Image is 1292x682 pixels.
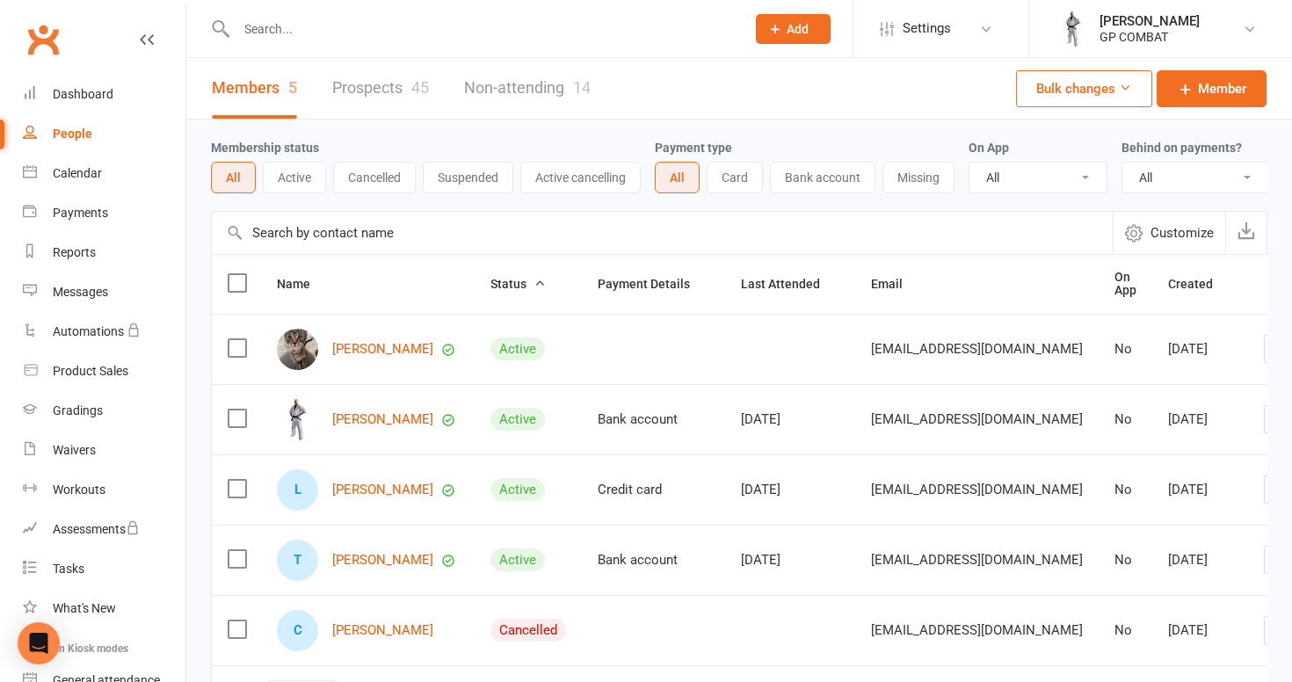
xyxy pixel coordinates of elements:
button: Name [277,273,330,294]
div: Tasks [53,562,84,576]
div: Bank account [598,412,709,427]
div: Active [490,548,545,571]
div: Tate [277,540,318,581]
div: Reports [53,245,96,259]
div: 5 [288,78,297,97]
span: Member [1198,78,1246,99]
span: Add [787,22,809,36]
span: Name [277,277,330,291]
div: Credit card [598,482,709,497]
a: [PERSON_NAME] [332,553,433,568]
span: [EMAIL_ADDRESS][DOMAIN_NAME] [871,473,1083,506]
a: Members5 [212,58,297,119]
span: [EMAIL_ADDRESS][DOMAIN_NAME] [871,543,1083,577]
span: [EMAIL_ADDRESS][DOMAIN_NAME] [871,403,1083,436]
button: All [655,162,700,193]
span: Email [871,277,922,291]
div: Automations [53,324,124,338]
div: Bank account [598,553,709,568]
a: Payments [23,193,185,233]
a: [PERSON_NAME] [332,342,433,357]
a: Calendar [23,154,185,193]
button: Card [707,162,763,193]
button: Cancelled [333,162,416,193]
button: Status [490,273,546,294]
div: Product Sales [53,364,128,378]
img: thumb_image1750126119.png [1056,11,1091,47]
div: [DATE] [1168,553,1232,568]
a: People [23,114,185,154]
div: Active [490,478,545,501]
div: No [1114,623,1136,638]
button: All [211,162,256,193]
a: [PERSON_NAME] [332,482,433,497]
img: Janelle [277,329,318,370]
div: Waivers [53,443,96,457]
button: Created [1168,273,1232,294]
a: [PERSON_NAME] [332,623,433,638]
a: Product Sales [23,352,185,391]
div: [DATE] [741,553,839,568]
span: [EMAIL_ADDRESS][DOMAIN_NAME] [871,613,1083,647]
span: Created [1168,277,1232,291]
div: No [1114,412,1136,427]
div: Calendar [53,166,102,180]
div: Active [490,337,545,360]
div: 45 [411,78,429,97]
div: Assessments [53,522,140,536]
div: People [53,127,92,141]
button: Email [871,273,922,294]
input: Search by contact name [212,212,1113,254]
button: Active cancelling [520,162,641,193]
span: [EMAIL_ADDRESS][DOMAIN_NAME] [871,332,1083,366]
a: What's New [23,589,185,628]
div: [DATE] [1168,623,1232,638]
div: [DATE] [1168,412,1232,427]
button: Missing [882,162,954,193]
div: No [1114,553,1136,568]
a: Waivers [23,431,185,470]
label: Membership status [211,141,319,155]
div: [DATE] [741,412,839,427]
span: Payment Details [598,277,709,291]
a: Workouts [23,470,185,510]
div: GP COMBAT [1100,29,1200,45]
button: Bulk changes [1016,70,1152,107]
div: [PERSON_NAME] [1100,13,1200,29]
label: Payment type [655,141,732,155]
a: Reports [23,233,185,272]
div: Messages [53,285,108,299]
label: On App [969,141,1009,155]
div: Workouts [53,482,105,497]
div: Charlene [277,610,318,651]
div: Gradings [53,403,103,417]
button: Bank account [770,162,875,193]
span: Last Attended [741,277,839,291]
button: Payment Details [598,273,709,294]
div: [DATE] [741,482,839,497]
div: Payments [53,206,108,220]
div: 14 [573,78,591,97]
div: Dashboard [53,87,113,101]
div: [DATE] [1168,482,1232,497]
div: No [1114,342,1136,357]
a: Gradings [23,391,185,431]
div: [DATE] [1168,342,1232,357]
button: Suspended [423,162,513,193]
a: Clubworx [21,18,65,62]
img: Greg [277,399,318,440]
div: Liam [277,469,318,511]
button: Last Attended [741,273,839,294]
span: Customize [1150,222,1214,243]
button: Active [263,162,326,193]
div: Active [490,408,545,431]
a: Assessments [23,510,185,549]
a: Messages [23,272,185,312]
div: Cancelled [490,619,566,642]
div: Open Intercom Messenger [18,622,60,664]
button: Customize [1113,212,1225,254]
a: Member [1157,70,1267,107]
div: What's New [53,601,116,615]
span: Status [490,277,546,291]
a: Non-attending14 [464,58,591,119]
